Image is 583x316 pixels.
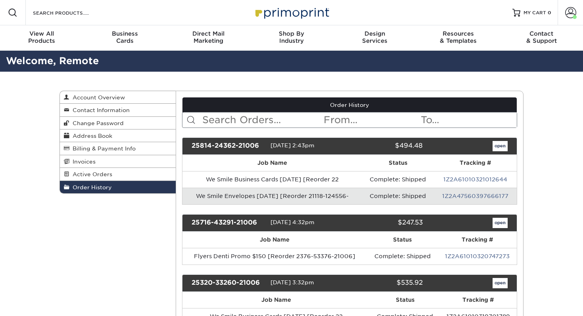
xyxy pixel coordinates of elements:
span: Direct Mail [167,30,250,37]
th: Tracking # [440,292,517,308]
th: Tracking # [434,155,517,171]
th: Status [362,155,434,171]
a: Order History [182,97,517,112]
a: Contact& Support [500,25,583,51]
a: open [493,278,508,288]
div: 25320-33260-21006 [186,278,270,288]
td: Flyers Denti Promo $150 [Reorder 2376-53376-21006] [182,248,368,265]
div: Cards [83,30,167,44]
a: Contact Information [60,104,176,116]
a: Address Book [60,129,176,142]
span: Order History [69,184,112,190]
span: Active Orders [69,171,112,177]
span: 0 [548,10,551,15]
div: $494.48 [343,141,428,151]
a: Order History [60,181,176,193]
th: Status [367,232,437,248]
a: Account Overview [60,91,176,104]
input: From... [323,112,420,128]
span: Billing & Payment Info [69,145,136,152]
span: MY CART [524,10,546,16]
th: Job Name [182,155,362,171]
th: Job Name [182,232,368,248]
a: Change Password [60,117,176,129]
div: $247.53 [343,218,428,228]
span: Invoices [69,158,96,165]
td: Complete: Shipped [362,188,434,204]
td: Complete: Shipped [362,171,434,188]
th: Tracking # [437,232,517,248]
a: Shop ByIndustry [250,25,333,51]
div: 25814-24362-21006 [186,141,270,151]
th: Status [370,292,440,308]
input: SEARCH PRODUCTS..... [32,8,109,17]
span: Business [83,30,167,37]
div: $535.92 [343,278,428,288]
div: & Templates [416,30,500,44]
input: Search Orders... [201,112,323,128]
div: Services [333,30,416,44]
span: Resources [416,30,500,37]
a: Resources& Templates [416,25,500,51]
a: Direct MailMarketing [167,25,250,51]
td: We Smile Envelopes [DATE] [Reorder 21118-124556- [182,188,362,204]
div: Marketing [167,30,250,44]
a: Billing & Payment Info [60,142,176,155]
td: Complete: Shipped [367,248,437,265]
span: Address Book [69,133,112,139]
span: [DATE] 2:43pm [270,142,315,148]
a: 1Z2A61010320747273 [445,253,510,259]
th: Job Name [182,292,371,308]
a: 1Z2A47560397666177 [442,193,508,199]
span: Account Overview [69,94,125,101]
a: Invoices [60,155,176,168]
span: Shop By [250,30,333,37]
span: Contact [500,30,583,37]
span: Contact Information [69,107,130,113]
a: 1Z2A61010321012644 [443,176,507,183]
div: Industry [250,30,333,44]
a: open [493,141,508,151]
span: Change Password [69,120,124,126]
a: open [493,218,508,228]
a: Active Orders [60,168,176,181]
a: DesignServices [333,25,416,51]
img: Primoprint [252,4,331,21]
span: [DATE] 4:32pm [270,219,315,225]
span: Design [333,30,416,37]
a: BusinessCards [83,25,167,51]
input: To... [420,112,517,128]
td: We Smile Business Cards [DATE] [Reorder 22 [182,171,362,188]
div: 25716-43291-21006 [186,218,270,228]
span: [DATE] 3:32pm [270,279,314,286]
div: & Support [500,30,583,44]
